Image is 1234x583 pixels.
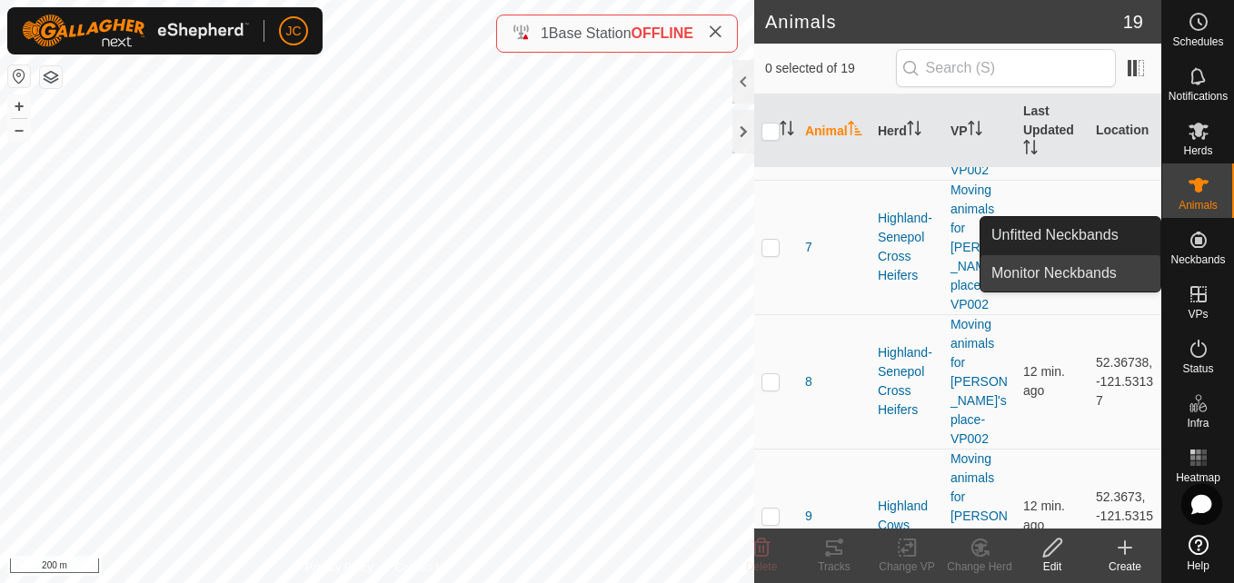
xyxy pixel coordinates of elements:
[943,94,1016,168] th: VP
[871,558,943,575] div: Change VP
[950,451,1008,580] a: Moving animals for [PERSON_NAME]'s place-VP002
[40,66,62,88] button: Map Layers
[305,559,373,576] a: Privacy Policy
[1089,180,1161,314] td: 52.36703, -121.53143
[8,65,30,87] button: Reset Map
[798,558,871,575] div: Tracks
[8,95,30,117] button: +
[1162,528,1234,578] a: Help
[549,25,632,41] span: Base Station
[878,497,936,535] div: Highland Cows
[1176,472,1220,483] span: Heatmap
[780,124,794,138] p-sorticon: Activate to sort
[22,15,249,47] img: Gallagher Logo
[805,507,812,526] span: 9
[896,49,1116,87] input: Search (S)
[943,558,1016,575] div: Change Herd
[395,559,449,576] a: Contact Us
[1187,560,1209,571] span: Help
[871,94,943,168] th: Herd
[1169,91,1228,102] span: Notifications
[1179,200,1218,211] span: Animals
[1123,8,1143,35] span: 19
[1172,36,1223,47] span: Schedules
[991,262,1117,284] span: Monitor Neckbands
[1183,145,1212,156] span: Herds
[950,183,1008,311] a: Moving animals for [PERSON_NAME]'s place-VP002
[1023,364,1065,398] span: Aug 19, 2025, 4:29 PM
[1188,309,1208,320] span: VPs
[980,255,1160,291] a: Monitor Neckbands
[878,343,936,420] div: Highland-Senepol Cross Heifers
[1089,449,1161,583] td: 52.3673, -121.53152
[798,94,871,168] th: Animal
[1182,363,1213,374] span: Status
[746,560,778,573] span: Delete
[907,124,921,138] p-sorticon: Activate to sort
[632,25,693,41] span: OFFLINE
[991,224,1119,246] span: Unfitted Neckbands
[1016,94,1089,168] th: Last Updated
[765,59,896,78] span: 0 selected of 19
[950,317,1008,446] a: Moving animals for [PERSON_NAME]'s place-VP002
[8,119,30,141] button: –
[1089,94,1161,168] th: Location
[848,124,862,138] p-sorticon: Activate to sort
[980,217,1160,253] a: Unfitted Neckbands
[878,209,936,285] div: Highland-Senepol Cross Heifers
[1170,254,1225,265] span: Neckbands
[765,11,1123,33] h2: Animals
[1187,418,1209,429] span: Infra
[285,22,301,41] span: JC
[968,124,982,138] p-sorticon: Activate to sort
[805,372,812,391] span: 8
[1016,558,1089,575] div: Edit
[1023,499,1065,532] span: Aug 19, 2025, 4:28 PM
[950,48,1008,177] a: Moving animals for [PERSON_NAME]'s place-VP002
[1089,314,1161,449] td: 52.36738, -121.53137
[805,238,812,257] span: 7
[1023,143,1038,157] p-sorticon: Activate to sort
[1089,558,1161,575] div: Create
[541,25,549,41] span: 1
